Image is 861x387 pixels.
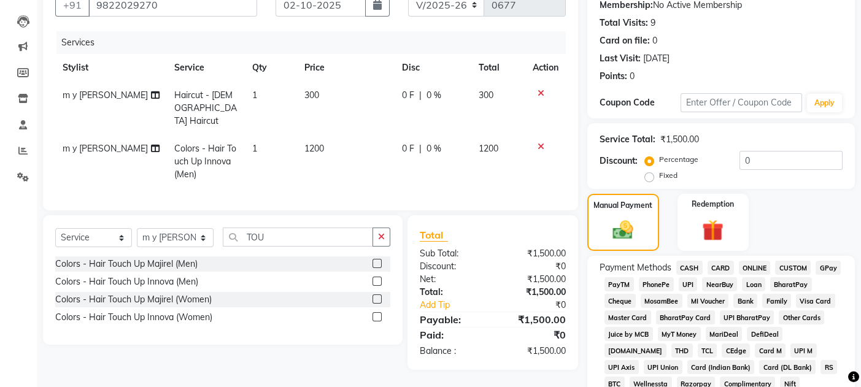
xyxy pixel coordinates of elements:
[223,228,373,247] input: Search or Scan
[493,286,575,299] div: ₹1,500.00
[604,310,651,324] span: Master Card
[593,200,652,211] label: Manual Payment
[411,273,493,286] div: Net:
[660,133,699,146] div: ₹1,500.00
[55,275,198,288] div: Colors - Hair Touch Up Innova (Men)
[652,34,657,47] div: 0
[411,345,493,358] div: Balance :
[820,360,837,374] span: RS
[55,311,212,324] div: Colors - Hair Touch Up Innova (Women)
[479,90,493,101] span: 300
[659,154,698,165] label: Percentage
[167,54,245,82] th: Service
[708,261,734,275] span: CARD
[779,310,824,324] span: Other Cards
[252,143,257,154] span: 1
[600,52,641,65] div: Last Visit:
[493,345,575,358] div: ₹1,500.00
[600,261,671,274] span: Payment Methods
[600,96,681,109] div: Coupon Code
[411,312,493,327] div: Payable:
[681,93,802,112] input: Enter Offer / Coupon Code
[419,142,422,155] span: |
[755,343,786,358] span: Card M
[600,34,650,47] div: Card on file:
[722,343,750,358] span: CEdge
[747,327,782,341] span: DefiDeal
[604,277,634,291] span: PayTM
[493,260,575,273] div: ₹0
[600,155,638,167] div: Discount:
[56,31,575,54] div: Services
[402,89,414,102] span: 0 F
[679,277,698,291] span: UPI
[671,343,693,358] span: THD
[659,170,678,181] label: Fixed
[63,90,148,101] span: m y [PERSON_NAME]
[656,310,715,324] span: BharatPay Card
[411,286,493,299] div: Total:
[174,143,236,180] span: Colors - Hair Touch Up Innova (Men)
[493,312,575,327] div: ₹1,500.00
[411,260,493,273] div: Discount:
[698,343,717,358] span: TCL
[604,360,639,374] span: UPI Axis
[471,54,525,82] th: Total
[493,328,575,342] div: ₹0
[402,142,414,155] span: 0 F
[676,261,703,275] span: CASH
[759,360,816,374] span: Card (DL Bank)
[420,229,448,242] span: Total
[639,277,674,291] span: PhonePe
[702,277,737,291] span: NearBuy
[304,143,324,154] span: 1200
[775,261,811,275] span: CUSTOM
[63,143,148,154] span: m y [PERSON_NAME]
[600,70,627,83] div: Points:
[411,328,493,342] div: Paid:
[55,258,198,270] div: Colors - Hair Touch Up Majirel (Men)
[525,54,566,82] th: Action
[600,17,648,29] div: Total Visits:
[604,294,636,308] span: Cheque
[644,360,682,374] span: UPI Union
[762,294,791,308] span: Family
[816,261,841,275] span: GPay
[600,133,655,146] div: Service Total:
[651,17,655,29] div: 9
[687,360,755,374] span: Card (Indian Bank)
[630,70,635,83] div: 0
[796,294,835,308] span: Visa Card
[606,218,639,242] img: _cash.svg
[411,299,506,312] a: Add Tip
[427,89,441,102] span: 0 %
[706,327,743,341] span: MariDeal
[739,261,771,275] span: ONLINE
[419,89,422,102] span: |
[479,143,498,154] span: 1200
[55,54,167,82] th: Stylist
[304,90,319,101] span: 300
[807,94,842,112] button: Apply
[641,294,682,308] span: MosamBee
[604,343,666,358] span: [DOMAIN_NAME]
[493,247,575,260] div: ₹1,500.00
[687,294,729,308] span: MI Voucher
[245,54,297,82] th: Qty
[692,199,734,210] label: Redemption
[720,310,774,324] span: UPI BharatPay
[297,54,395,82] th: Price
[790,343,817,358] span: UPI M
[174,90,237,126] span: Haircut - [DEMOGRAPHIC_DATA] Haircut
[506,299,575,312] div: ₹0
[55,293,212,306] div: Colors - Hair Touch Up Majirel (Women)
[770,277,812,291] span: BharatPay
[493,273,575,286] div: ₹1,500.00
[658,327,701,341] span: MyT Money
[733,294,757,308] span: Bank
[742,277,765,291] span: Loan
[427,142,441,155] span: 0 %
[695,217,730,244] img: _gift.svg
[252,90,257,101] span: 1
[395,54,471,82] th: Disc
